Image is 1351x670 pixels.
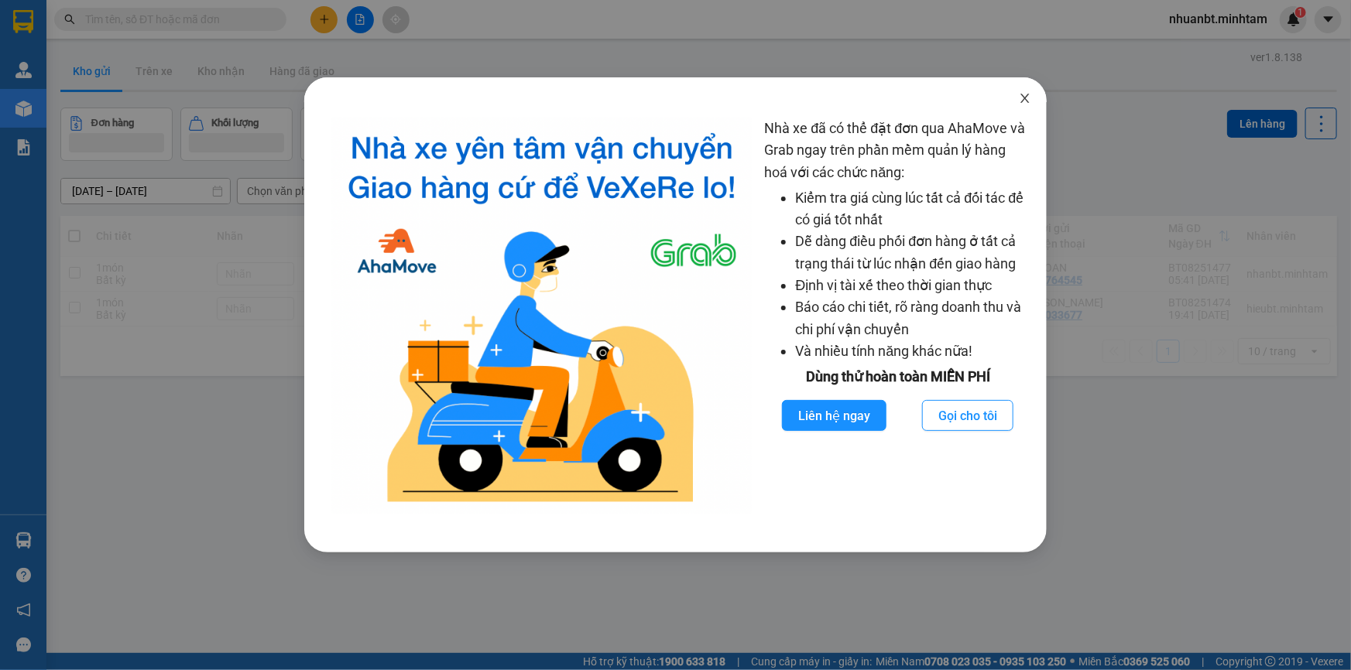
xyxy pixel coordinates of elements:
li: Và nhiều tính năng khác nữa! [795,340,1031,362]
button: Liên hệ ngay [782,400,886,431]
button: Close [1003,77,1047,121]
li: Định vị tài xế theo thời gian thực [795,275,1031,296]
li: Kiểm tra giá cùng lúc tất cả đối tác để có giá tốt nhất [795,187,1031,231]
span: Gọi cho tôi [938,406,997,426]
li: Báo cáo chi tiết, rõ ràng doanh thu và chi phí vận chuyển [795,296,1031,340]
button: Gọi cho tôi [922,400,1013,431]
div: Dùng thử hoàn toàn MIỄN PHÍ [764,366,1031,388]
li: Dễ dàng điều phối đơn hàng ở tất cả trạng thái từ lúc nhận đến giao hàng [795,231,1031,275]
div: Nhà xe đã có thể đặt đơn qua AhaMove và Grab ngay trên phần mềm quản lý hàng hoá với các chức năng: [764,118,1031,514]
span: Liên hệ ngay [798,406,870,426]
img: logo [332,118,753,514]
span: close [1019,92,1031,104]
